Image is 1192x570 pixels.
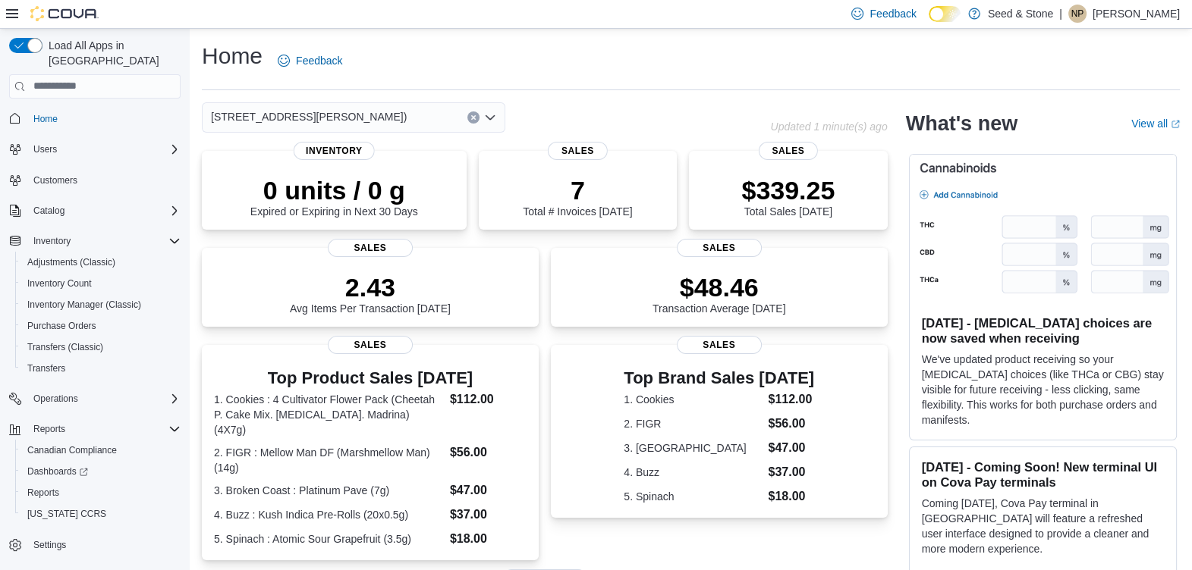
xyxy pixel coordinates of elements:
p: Updated 1 minute(s) ago [770,121,887,133]
dd: $18.00 [768,487,814,506]
span: Dark Mode [929,22,929,23]
button: Inventory [27,232,77,250]
p: Coming [DATE], Cova Pay terminal in [GEOGRAPHIC_DATA] will feature a refreshed user interface des... [922,496,1164,556]
p: $339.25 [741,175,835,205]
span: Settings [33,539,66,551]
p: Seed & Stone [988,5,1053,23]
dt: 2. FIGR [624,416,762,431]
dd: $56.00 [450,443,527,462]
span: Transfers (Classic) [27,341,103,353]
button: Inventory Count [15,273,187,294]
span: Customers [33,174,77,186]
a: Adjustments (Classic) [21,253,121,271]
button: Inventory Manager (Classic) [15,294,187,315]
p: We've updated product receiving so your [MEDICAL_DATA] choices (like THCa or CBG) stay visible fo... [922,352,1164,427]
span: Dashboards [27,465,88,478]
span: Reports [27,420,181,438]
dt: 1. Cookies [624,392,762,407]
p: | [1059,5,1062,23]
span: Reports [27,487,59,499]
span: Catalog [33,205,64,217]
button: Canadian Compliance [15,440,187,461]
a: [US_STATE] CCRS [21,505,112,523]
span: Reports [33,423,65,435]
span: Adjustments (Classic) [27,256,115,268]
dd: $47.00 [768,439,814,457]
dt: 4. Buzz : Kush Indica Pre-Rolls (20x0.5g) [214,507,444,522]
span: Sales [677,239,762,257]
dd: $56.00 [768,415,814,433]
span: Reports [21,484,181,502]
span: Catalog [27,202,181,220]
button: Catalog [27,202,71,220]
span: Inventory Manager (Classic) [27,299,141,311]
a: Canadian Compliance [21,441,123,459]
span: Sales [759,142,818,160]
dt: 2. FIGR : Mellow Man DF (Marshmellow Man) (14g) [214,445,444,475]
span: Customers [27,171,181,189]
button: Clear input [467,111,480,124]
span: Home [27,109,181,128]
h3: Top Brand Sales [DATE] [624,369,814,387]
button: Purchase Orders [15,315,187,337]
h3: [DATE] - Coming Soon! New terminal UI on Cova Pay terminals [922,459,1164,490]
div: Total # Invoices [DATE] [523,175,632,218]
span: Transfers (Classic) [21,338,181,356]
a: Feedback [272,45,348,76]
dt: 5. Spinach [624,489,762,504]
button: Adjustments (Classic) [15,252,187,273]
h2: What's new [906,111,1017,136]
h1: Home [202,41,263,71]
a: Transfers [21,359,71,377]
dd: $37.00 [768,463,814,481]
p: 2.43 [290,272,451,302]
p: 0 units / 0 g [250,175,418,205]
a: Purchase Orders [21,317,102,335]
a: Reports [21,484,65,502]
span: Sales [328,239,413,257]
span: Feedback [870,6,916,21]
button: Users [3,139,187,160]
a: Inventory Manager (Classic) [21,296,147,314]
div: Expired or Expiring in Next 30 Days [250,175,418,218]
a: Transfers (Classic) [21,338,109,356]
dd: $47.00 [450,481,527,500]
h3: Top Product Sales [DATE] [214,369,527,387]
span: Sales [328,336,413,354]
button: [US_STATE] CCRS [15,503,187,525]
button: Customers [3,169,187,191]
span: Washington CCRS [21,505,181,523]
span: Feedback [296,53,342,68]
div: Transaction Average [DATE] [653,272,786,315]
svg: External link [1171,120,1180,129]
dd: $112.00 [768,390,814,409]
span: Load All Apps in [GEOGRAPHIC_DATA] [42,38,181,68]
span: NP [1071,5,1084,23]
span: Users [33,143,57,155]
dd: $112.00 [450,390,527,409]
dt: 4. Buzz [624,465,762,480]
span: Dashboards [21,462,181,481]
button: Inventory [3,230,187,252]
span: [STREET_ADDRESS][PERSON_NAME]) [211,108,407,126]
button: Home [3,108,187,130]
span: Operations [27,390,181,408]
a: Dashboards [21,462,94,481]
a: Dashboards [15,461,187,482]
span: [US_STATE] CCRS [27,508,106,520]
span: Purchase Orders [27,320,96,332]
span: Transfers [27,362,65,374]
button: Reports [3,418,187,440]
dd: $18.00 [450,530,527,548]
dt: 3. Broken Coast : Platinum Pave (7g) [214,483,444,498]
p: [PERSON_NAME] [1093,5,1180,23]
button: Operations [27,390,84,408]
span: Home [33,113,58,125]
button: Reports [27,420,71,438]
span: Operations [33,393,78,405]
span: Inventory Count [27,277,92,290]
span: Transfers [21,359,181,377]
a: Customers [27,171,83,189]
button: Open list of options [484,111,496,124]
div: Avg Items Per Transaction [DATE] [290,272,451,315]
